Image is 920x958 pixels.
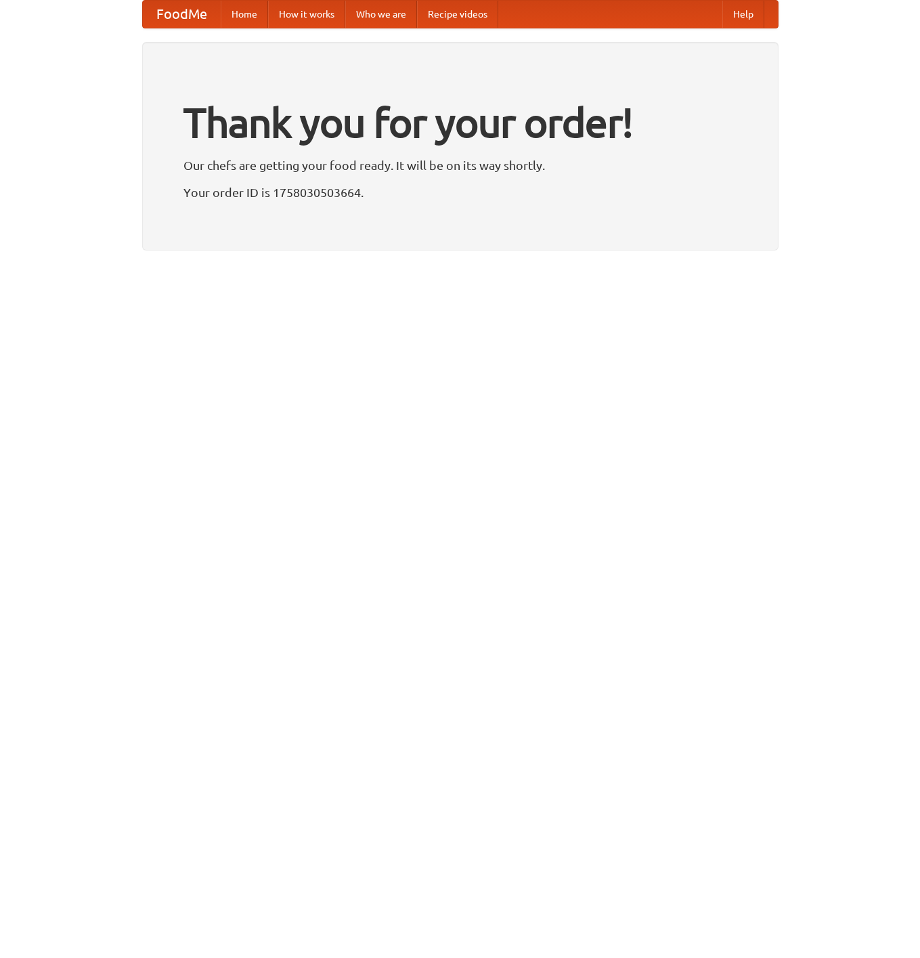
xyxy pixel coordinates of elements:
p: Our chefs are getting your food ready. It will be on its way shortly. [183,155,737,175]
h1: Thank you for your order! [183,90,737,155]
a: Home [221,1,268,28]
a: Help [722,1,764,28]
a: How it works [268,1,345,28]
a: FoodMe [143,1,221,28]
a: Who we are [345,1,417,28]
p: Your order ID is 1758030503664. [183,182,737,202]
a: Recipe videos [417,1,498,28]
